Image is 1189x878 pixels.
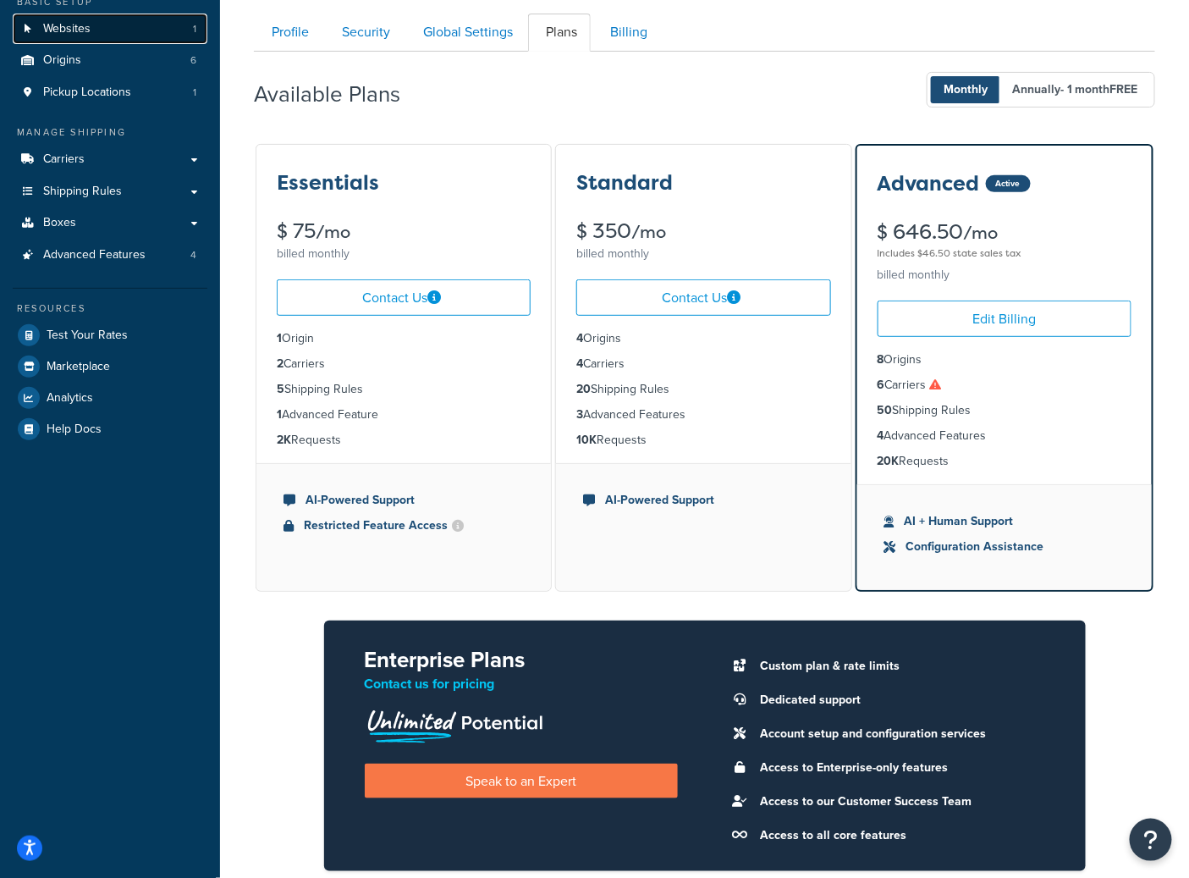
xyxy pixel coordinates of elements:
[576,355,583,373] strong: 4
[277,242,531,266] div: billed monthly
[283,516,524,535] li: Restricted Feature Access
[43,53,81,68] span: Origins
[277,431,531,450] li: Requests
[13,77,207,108] a: Pickup Locations 1
[277,172,379,194] h3: Essentials
[47,329,128,343] span: Test Your Rates
[878,243,1131,263] div: Includes $46.50 state sales tax
[324,14,404,52] a: Security
[47,360,110,374] span: Marketplace
[47,422,102,437] span: Help Docs
[631,220,666,244] small: /mo
[13,45,207,76] a: Origins 6
[576,329,830,348] li: Origins
[13,207,207,239] li: Boxes
[576,406,830,424] li: Advanced Features
[13,176,207,207] a: Shipping Rules
[878,376,885,394] strong: 6
[365,672,678,696] p: Contact us for pricing
[316,220,350,244] small: /mo
[277,329,282,347] strong: 1
[878,452,900,470] strong: 20K
[878,263,1131,287] div: billed monthly
[365,648,678,672] h2: Enterprise Plans
[13,301,207,316] div: Resources
[878,351,884,368] strong: 8
[277,329,531,348] li: Origin
[277,380,284,398] strong: 5
[1130,819,1172,861] button: Open Resource Center
[752,654,1045,678] li: Custom plan & rate limits
[583,491,823,510] li: AI-Powered Support
[878,427,884,445] strong: 4
[13,125,207,140] div: Manage Shipping
[576,380,591,398] strong: 20
[193,86,196,100] span: 1
[878,401,893,419] strong: 50
[13,77,207,108] li: Pickup Locations
[884,512,1125,531] li: AI + Human Support
[43,185,122,199] span: Shipping Rules
[13,14,207,45] li: Websites
[528,14,591,52] a: Plans
[13,144,207,175] a: Carriers
[576,406,583,423] strong: 3
[576,329,583,347] strong: 4
[752,722,1045,746] li: Account setup and configuration services
[1060,80,1138,98] span: - 1 month
[878,376,1131,395] li: Carriers
[43,216,76,230] span: Boxes
[13,414,207,445] a: Help Docs
[878,427,1131,445] li: Advanced Features
[576,172,673,194] h3: Standard
[277,279,531,316] a: Contact Us
[13,351,207,382] a: Marketplace
[986,175,1031,192] div: Active
[878,301,1131,337] a: Edit Billing
[752,756,1045,780] li: Access to Enterprise-only features
[43,152,85,167] span: Carriers
[365,704,544,743] img: Unlimited Potential
[927,72,1155,108] button: Monthly Annually- 1 monthFREE
[283,491,524,510] li: AI-Powered Support
[576,221,830,242] div: $ 350
[752,824,1045,848] li: Access to all core features
[190,53,196,68] span: 6
[576,279,830,316] a: Contact Us
[277,355,531,373] li: Carriers
[277,355,283,373] strong: 2
[752,688,1045,712] li: Dedicated support
[752,790,1045,814] li: Access to our Customer Success Team
[576,242,830,266] div: billed monthly
[592,14,661,52] a: Billing
[13,383,207,413] li: Analytics
[884,538,1125,556] li: Configuration Assistance
[1110,80,1138,98] b: FREE
[13,45,207,76] li: Origins
[254,14,322,52] a: Profile
[43,86,131,100] span: Pickup Locations
[999,76,1151,103] span: Annually
[878,401,1131,420] li: Shipping Rules
[878,173,980,195] h3: Advanced
[878,452,1131,471] li: Requests
[13,14,207,45] a: Websites 1
[277,431,291,449] strong: 2K
[405,14,526,52] a: Global Settings
[878,351,1131,369] li: Origins
[190,248,196,262] span: 4
[277,221,531,242] div: $ 75
[277,406,282,423] strong: 1
[878,222,1131,263] div: $ 646.50
[576,431,830,450] li: Requests
[47,391,93,406] span: Analytics
[277,380,531,399] li: Shipping Rules
[13,320,207,351] a: Test Your Rates
[43,22,91,36] span: Websites
[964,221,999,245] small: /mo
[43,248,146,262] span: Advanced Features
